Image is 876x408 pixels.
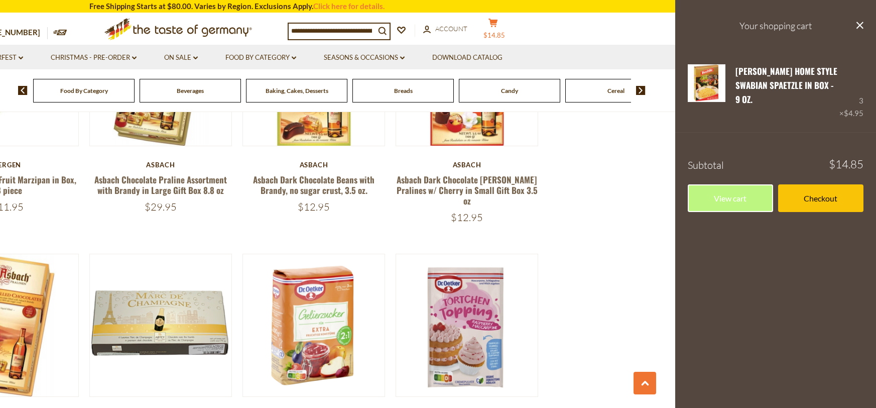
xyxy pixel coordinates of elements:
[778,184,863,212] a: Checkout
[396,254,538,396] img: Dr. Oetker Cupcake Topping, Raspberry Mascarpone, 50g
[436,25,468,33] span: Account
[394,87,413,94] a: Breads
[164,52,198,63] a: On Sale
[396,161,539,169] div: Asbach
[314,2,385,11] a: Click here for details.
[688,64,725,120] a: Bechtle Home Style Swabian Spaetzle in Box - 9 oz.
[51,52,137,63] a: Christmas - PRE-ORDER
[451,211,483,224] span: $12.95
[844,109,863,118] span: $4.95
[298,200,330,213] span: $12.95
[423,24,468,35] a: Account
[90,254,232,396] img: Abtey "Marc de Champagne" Champagne Bottle Shape Dark Chocolate Pralines in Gift Box, 2.6 oz
[145,200,177,213] span: $29.95
[324,52,405,63] a: Seasons & Occasions
[478,18,509,43] button: $14.85
[60,87,108,94] a: Food By Category
[242,161,386,169] div: Asbach
[243,254,385,396] img: Dr. Oetker Gelierzucker 2:1, 500g
[225,52,296,63] a: Food By Category
[89,161,232,169] div: Asbach
[636,86,646,95] img: next arrow
[483,31,505,39] span: $14.85
[18,86,28,95] img: previous arrow
[688,159,724,171] span: Subtotal
[688,184,773,212] a: View cart
[688,64,725,102] img: Bechtle Home Style Swabian Spaetzle in Box - 9 oz.
[607,87,624,94] a: Cereal
[839,64,863,120] div: 3 ×
[94,173,227,196] a: Asbach Chocolate Praline Assortment with Brandy in Large Gift Box 8.8 oz
[266,87,328,94] a: Baking, Cakes, Desserts
[829,159,863,170] span: $14.85
[432,52,503,63] a: Download Catalog
[177,87,204,94] a: Beverages
[501,87,518,94] a: Candy
[397,173,538,208] a: Asbach Dark Chocolate [PERSON_NAME] Pralines w/ Cherry in Small Gift Box 3.5 oz
[735,65,837,106] a: [PERSON_NAME] Home Style Swabian Spaetzle in Box - 9 oz.
[253,173,374,196] a: Asbach Dark Chocolate Beans with Brandy, no sugar crust, 3.5 oz.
